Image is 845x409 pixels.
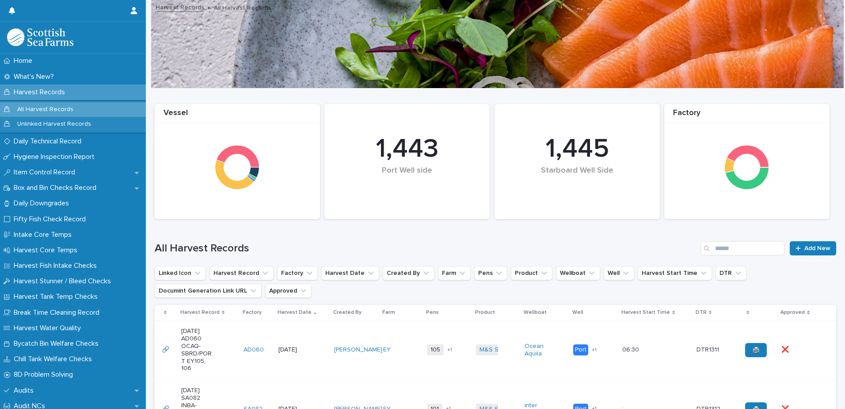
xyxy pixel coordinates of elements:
p: Harvest Record [180,308,220,317]
p: Well [572,308,583,317]
p: Bycatch Bin Welfare Checks [10,340,106,348]
p: Harvest Water Quality [10,324,88,332]
button: Documint Generation Link URL [155,284,262,298]
button: Pens [474,266,507,280]
button: Linked Icon [155,266,206,280]
a: 🖨️ [745,343,767,357]
a: Add New [790,241,836,255]
p: Break Time Cleaning Record [10,309,107,317]
p: Approved [780,308,805,317]
p: Item Control Record [10,168,82,177]
div: Port Well side [339,166,475,194]
div: 1,445 [510,133,645,165]
button: Product [511,266,552,280]
a: EY [383,346,391,354]
p: Daily Downgrades [10,199,76,208]
p: Harvest Tank Temp Checks [10,293,105,301]
p: 🔗 [162,344,171,354]
p: Harvest Stunner / Bleed Checks [10,277,118,286]
p: All Harvest Records [214,2,271,12]
button: Created By [383,266,434,280]
p: Fifty Fish Check Record [10,215,93,224]
p: Factory [243,308,262,317]
div: Starboard Well Side [510,166,645,194]
p: Intake Core Temps [10,231,79,239]
span: + 1 [592,347,597,353]
p: Harvest Date [278,308,312,317]
span: 🖨️ [752,347,760,353]
p: [DATE] [278,346,310,354]
button: Wellboat [556,266,600,280]
p: Audits [10,386,41,395]
a: M&S Select [480,346,513,354]
a: AD060 [244,346,264,354]
p: Harvest Fish Intake Checks [10,262,104,270]
button: DTR [716,266,746,280]
p: All Harvest Records [10,106,80,113]
div: Port [573,344,588,355]
button: Approved [265,284,312,298]
tr: 🔗🔗 [DATE] AD060 OCAQ-SBRD/PORT EY105, 106AD060 [DATE][PERSON_NAME] EY 105+1M&S Select Ocean Aquil... [155,320,836,380]
span: 105 [427,344,444,355]
a: Harvest Records [156,2,204,12]
button: Harvest Record [209,266,274,280]
p: Daily Technical Record [10,137,88,146]
input: Search [700,241,784,255]
p: What's New? [10,73,61,81]
p: 06:30 [622,344,641,354]
a: [PERSON_NAME] [334,346,382,354]
a: Ocean Aquila [525,343,556,358]
p: Box and Bin Checks Record [10,184,103,192]
button: Well [604,266,634,280]
p: Created By [333,308,362,317]
p: Harvest Core Temps [10,246,84,255]
p: Harvest Start Time [621,308,670,317]
div: Vessel [155,108,320,123]
button: Harvest Start Time [638,266,712,280]
span: Add New [804,245,830,251]
p: Chill Tank Welfare Checks [10,355,99,363]
div: 1,443 [339,133,475,165]
p: Pens [426,308,439,317]
p: Home [10,57,39,65]
p: Product [475,308,495,317]
img: mMrefqRFQpe26GRNOUkG [7,28,73,46]
p: DTR [696,308,707,317]
p: Unlinked Harvest Records [10,120,98,128]
button: Farm [438,266,471,280]
span: + 1 [447,347,452,353]
p: ❌ [781,344,791,354]
p: Harvest Records [10,88,72,96]
div: Factory [664,108,830,123]
p: 8D Problem Solving [10,370,80,379]
p: Farm [382,308,395,317]
p: [DATE] AD060 OCAQ-SBRD/PORT EY105, 106 [181,328,213,372]
button: Factory [277,266,318,280]
p: DTR1311 [697,344,721,354]
button: Harvest Date [321,266,379,280]
p: Wellboat [524,308,547,317]
h1: All Harvest Records [155,242,697,255]
p: Hygiene Inspection Report [10,153,102,161]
